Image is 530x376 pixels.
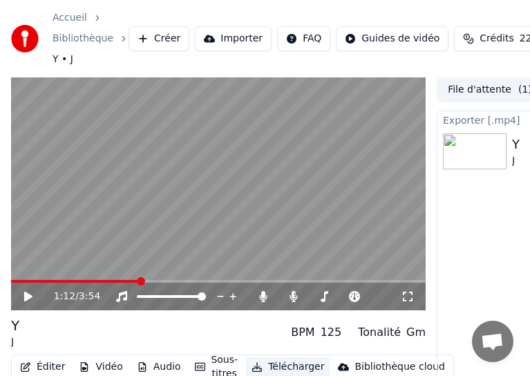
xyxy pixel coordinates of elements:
[195,26,272,51] button: Importer
[53,11,87,25] a: Accueil
[79,290,100,303] span: 3:54
[336,26,448,51] button: Guides de vidéo
[277,26,330,51] button: FAQ
[358,324,401,341] div: Tonalité
[53,32,113,46] a: Bibliothèque
[354,360,444,374] div: Bibliothèque cloud
[321,324,342,341] div: 125
[11,316,19,335] div: Y
[129,26,189,51] button: Créer
[291,324,314,341] div: BPM
[512,154,520,168] div: J
[11,25,39,53] img: youka
[11,335,19,349] div: J
[53,53,73,66] span: Y • J
[512,135,520,154] div: Y
[54,290,75,303] span: 1:12
[480,32,513,46] span: Crédits
[54,290,87,303] div: /
[53,11,129,66] nav: breadcrumb
[472,321,513,362] a: Ouvrir le chat
[406,324,426,341] div: Gm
